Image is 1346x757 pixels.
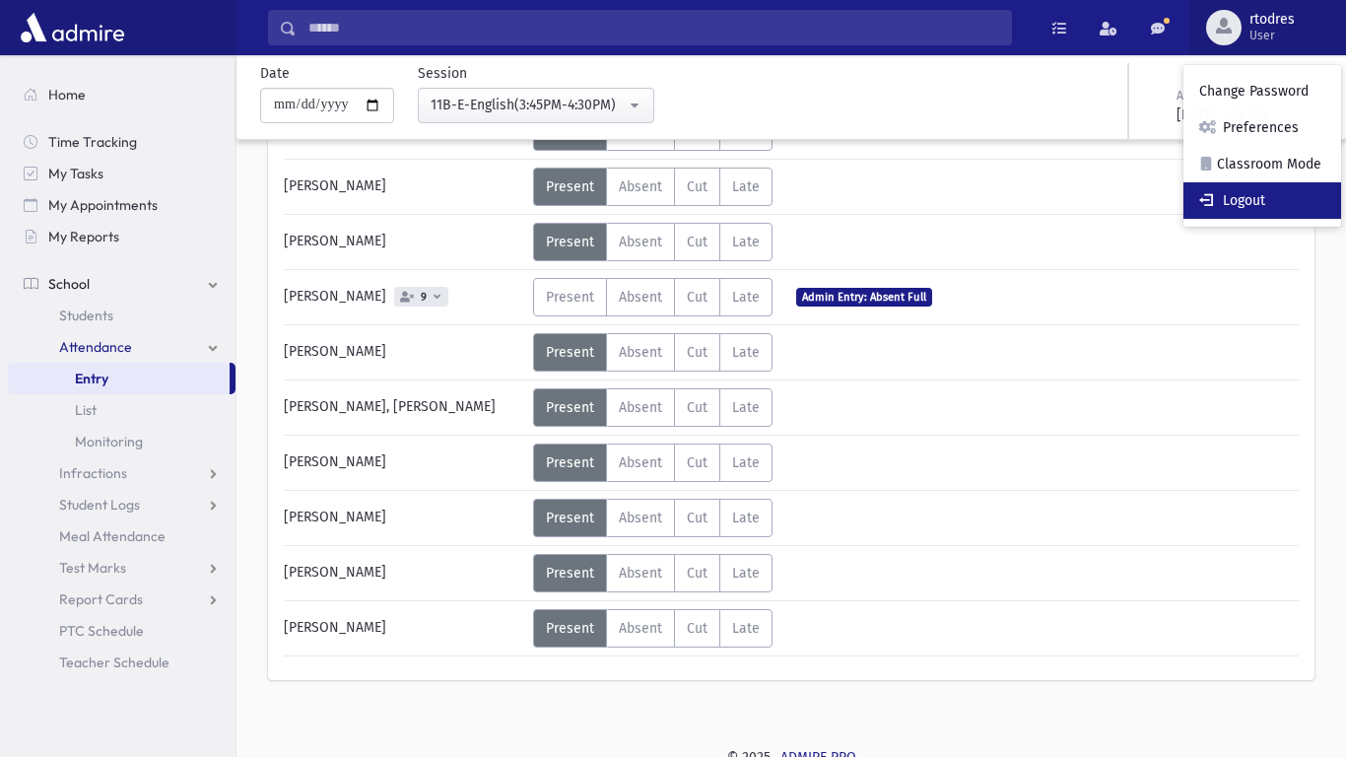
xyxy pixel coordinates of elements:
[8,126,236,158] a: Time Tracking
[297,10,1011,45] input: Search
[59,338,132,356] span: Attendance
[59,654,169,671] span: Teacher Schedule
[8,489,236,520] a: Student Logs
[619,344,662,361] span: Absent
[732,344,760,361] span: Late
[546,399,594,416] span: Present
[546,565,594,582] span: Present
[8,394,236,426] a: List
[8,79,236,110] a: Home
[274,388,533,427] div: [PERSON_NAME], [PERSON_NAME]
[732,454,760,471] span: Late
[533,388,773,427] div: AttTypes
[417,291,431,304] span: 9
[8,457,236,489] a: Infractions
[619,510,662,526] span: Absent
[274,333,533,372] div: [PERSON_NAME]
[75,370,108,387] span: Entry
[59,464,127,482] span: Infractions
[546,510,594,526] span: Present
[8,584,236,615] a: Report Cards
[48,86,86,103] span: Home
[533,278,773,316] div: AttTypes
[8,268,236,300] a: School
[48,133,137,151] span: Time Tracking
[274,444,533,482] div: [PERSON_NAME]
[8,647,236,678] a: Teacher Schedule
[732,565,760,582] span: Late
[8,300,236,331] a: Students
[546,620,594,637] span: Present
[8,331,236,363] a: Attendance
[619,565,662,582] span: Absent
[732,510,760,526] span: Late
[8,158,236,189] a: My Tasks
[619,399,662,416] span: Absent
[533,223,773,261] div: AttTypes
[418,88,654,123] button: 11B-E-English(3:45PM-4:30PM)
[796,288,932,307] span: Admin Entry: Absent Full
[1183,146,1341,182] a: Classroom Mode
[418,63,467,84] label: Session
[1177,104,1318,125] div: [DATE] 3:48 PM
[274,168,533,206] div: [PERSON_NAME]
[546,344,594,361] span: Present
[546,289,594,306] span: Present
[8,552,236,584] a: Test Marks
[546,454,594,471] span: Present
[732,178,760,195] span: Late
[687,289,707,306] span: Cut
[274,499,533,537] div: [PERSON_NAME]
[274,609,533,648] div: [PERSON_NAME]
[546,234,594,250] span: Present
[687,178,707,195] span: Cut
[533,168,773,206] div: AttTypes
[533,499,773,537] div: AttTypes
[8,520,236,552] a: Meal Attendance
[687,234,707,250] span: Cut
[687,510,707,526] span: Cut
[274,554,533,592] div: [PERSON_NAME]
[732,289,760,306] span: Late
[48,165,103,182] span: My Tasks
[8,615,236,647] a: PTC Schedule
[1249,28,1295,43] span: User
[732,620,760,637] span: Late
[59,559,126,577] span: Test Marks
[48,228,119,245] span: My Reports
[1183,182,1341,219] a: Logout
[732,399,760,416] span: Late
[533,333,773,372] div: AttTypes
[8,363,230,394] a: Entry
[1183,109,1341,146] a: Preferences
[8,189,236,221] a: My Appointments
[8,221,236,252] a: My Reports
[619,620,662,637] span: Absent
[687,399,707,416] span: Cut
[1183,73,1341,109] a: Change Password
[48,196,158,214] span: My Appointments
[274,223,533,261] div: [PERSON_NAME]
[59,307,113,324] span: Students
[48,275,90,293] span: School
[533,554,773,592] div: AttTypes
[8,426,236,457] a: Monitoring
[687,454,707,471] span: Cut
[732,234,760,250] span: Late
[59,590,143,608] span: Report Cards
[1177,87,1318,104] div: Attendance Taken
[1249,12,1295,28] span: rtodres
[687,620,707,637] span: Cut
[260,63,290,84] label: Date
[59,496,140,514] span: Student Logs
[75,401,97,419] span: List
[59,527,166,545] span: Meal Attendance
[619,178,662,195] span: Absent
[687,344,707,361] span: Cut
[75,433,143,450] span: Monitoring
[533,444,773,482] div: AttTypes
[687,565,707,582] span: Cut
[619,234,662,250] span: Absent
[274,278,533,316] div: [PERSON_NAME]
[431,95,626,115] div: 11B-E-English(3:45PM-4:30PM)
